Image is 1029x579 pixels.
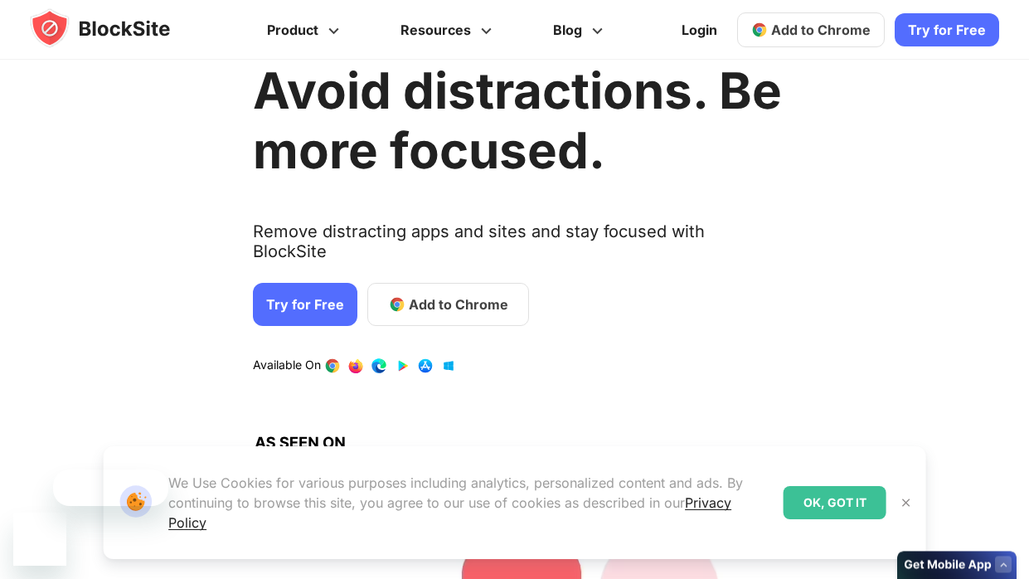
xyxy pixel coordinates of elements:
a: Try for Free [895,13,999,46]
text: Remove distracting apps and sites and stay focused with BlockSite [253,221,782,275]
span: Add to Chrome [409,294,508,314]
p: We Use Cookies for various purposes including analytics, personalized content and ads. By continu... [168,473,770,533]
img: blocksite-icon.5d769676.svg [30,8,202,48]
img: chrome-icon.svg [751,22,768,38]
a: Add to Chrome [367,283,529,326]
iframe: メッセージングウィンドウを開くボタン [13,513,66,566]
text: Available On [253,358,321,374]
a: Add to Chrome [737,12,885,47]
a: Login [672,10,727,50]
span: Add to Chrome [771,22,871,38]
img: Close [900,496,913,509]
h1: Avoid distractions. Be more focused. [253,61,782,180]
button: Close [896,492,917,513]
a: Try for Free [253,283,357,326]
a: Privacy Policy [168,494,731,531]
iframe: 会社からのメッセージ [53,470,168,506]
div: OK, GOT IT [784,486,886,519]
